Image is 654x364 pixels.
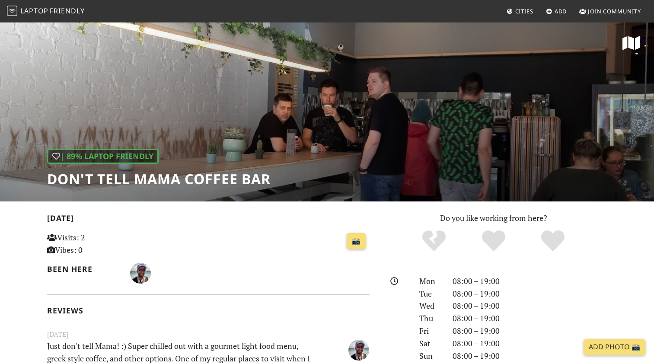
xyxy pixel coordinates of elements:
p: Visits: 2 Vibes: 0 [47,231,148,256]
h1: Don't tell Mama Coffee Bar [47,171,271,187]
div: 08:00 – 19:00 [447,312,613,325]
span: Carlos Monteiro [348,344,369,354]
h2: Reviews [47,306,370,315]
a: LaptopFriendly LaptopFriendly [7,4,85,19]
div: Tue [414,287,447,300]
div: 08:00 – 19:00 [447,275,613,287]
div: Wed [414,300,447,312]
div: 08:00 – 19:00 [447,325,613,337]
div: Definitely! [523,229,583,253]
p: Do you like working from here? [380,212,607,224]
img: LaptopFriendly [7,6,17,16]
h2: Been here [47,265,120,274]
span: Cities [515,7,533,15]
a: Add Photo 📸 [584,339,645,355]
span: Join Community [588,7,641,15]
div: Sat [414,337,447,350]
div: Sun [414,350,447,362]
div: 08:00 – 19:00 [447,337,613,350]
a: Add [542,3,571,19]
small: [DATE] [42,329,375,340]
span: Add [555,7,567,15]
div: 08:00 – 19:00 [447,350,613,362]
span: Carlos Monteiro [130,267,151,278]
div: Thu [414,312,447,325]
a: 📸 [347,233,366,249]
a: Cities [503,3,537,19]
img: 1065-carlos.jpg [348,340,369,361]
div: Fri [414,325,447,337]
img: 1065-carlos.jpg [130,263,151,284]
div: | 89% Laptop Friendly [47,149,159,164]
div: 08:00 – 19:00 [447,287,613,300]
span: Friendly [50,6,84,16]
div: No [404,229,464,253]
span: Laptop [20,6,48,16]
div: Yes [464,229,523,253]
div: 08:00 – 19:00 [447,300,613,312]
h2: [DATE] [47,214,370,226]
a: Join Community [576,3,644,19]
div: Mon [414,275,447,287]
